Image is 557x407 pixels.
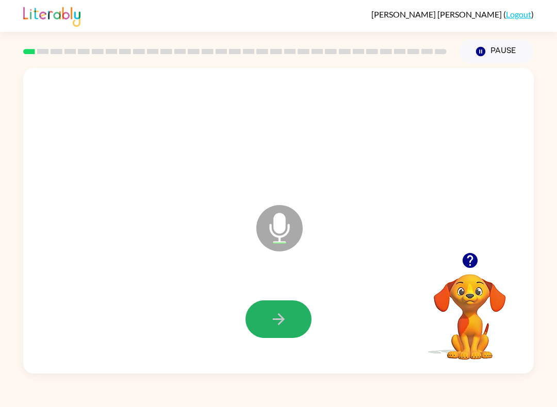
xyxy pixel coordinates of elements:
[23,4,80,27] img: Literably
[459,40,534,63] button: Pause
[371,9,503,19] span: [PERSON_NAME] [PERSON_NAME]
[506,9,531,19] a: Logout
[418,258,521,361] video: Your browser must support playing .mp4 files to use Literably. Please try using another browser.
[371,9,534,19] div: ( )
